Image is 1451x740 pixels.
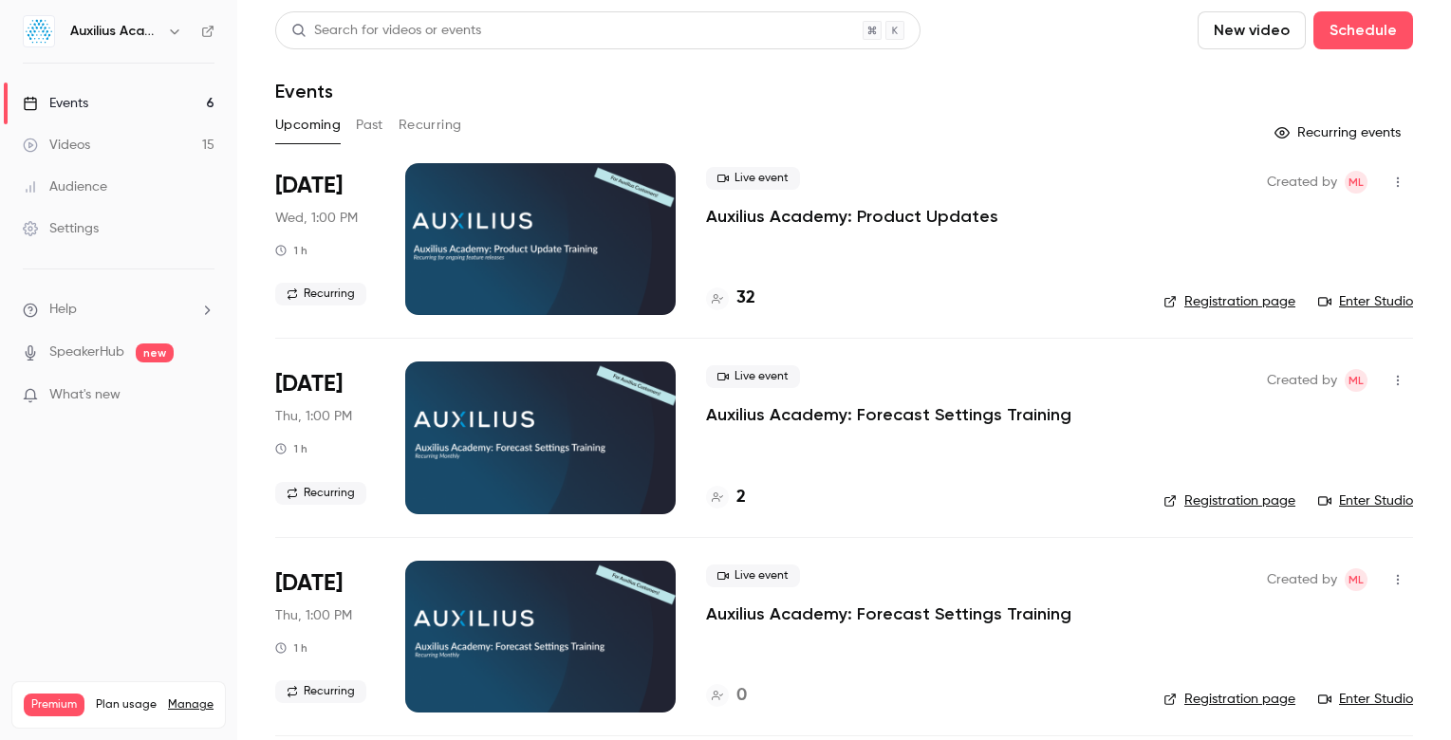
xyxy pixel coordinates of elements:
[24,16,54,46] img: Auxilius Academy Recordings & Training Videos
[275,640,307,656] div: 1 h
[70,22,159,41] h6: Auxilius Academy Recordings & Training Videos
[1345,369,1367,392] span: Maddie Lamberti
[1313,11,1413,49] button: Schedule
[1267,171,1337,194] span: Created by
[1318,690,1413,709] a: Enter Studio
[23,94,88,113] div: Events
[356,110,383,140] button: Past
[24,694,84,716] span: Premium
[706,403,1071,426] a: Auxilius Academy: Forecast Settings Training
[706,602,1071,625] a: Auxilius Academy: Forecast Settings Training
[1318,292,1413,311] a: Enter Studio
[706,167,800,190] span: Live event
[1349,568,1364,591] span: ML
[23,219,99,238] div: Settings
[275,283,366,305] span: Recurring
[1345,568,1367,591] span: Maddie Lamberti
[275,482,366,505] span: Recurring
[275,171,343,201] span: [DATE]
[1163,292,1295,311] a: Registration page
[706,683,747,709] a: 0
[275,561,375,712] div: Nov 20 Thu, 1:00 PM (America/New York)
[275,680,366,703] span: Recurring
[275,361,375,513] div: Oct 16 Thu, 1:00 PM (America/New York)
[706,365,800,388] span: Live event
[275,441,307,456] div: 1 h
[1345,171,1367,194] span: Maddie Lamberti
[275,110,341,140] button: Upcoming
[136,343,174,362] span: new
[736,286,755,311] h4: 32
[736,485,746,510] h4: 2
[275,568,343,599] span: [DATE]
[275,80,333,102] h1: Events
[96,697,157,712] span: Plan usage
[49,300,77,320] span: Help
[1318,491,1413,510] a: Enter Studio
[1266,118,1413,148] button: Recurring events
[706,205,998,228] a: Auxilius Academy: Product Updates
[1267,369,1337,392] span: Created by
[736,683,747,709] h4: 0
[275,163,375,315] div: Oct 15 Wed, 1:00 PM (America/New York)
[275,209,358,228] span: Wed, 1:00 PM
[706,564,800,587] span: Live event
[1163,491,1295,510] a: Registration page
[1349,171,1364,194] span: ML
[275,243,307,258] div: 1 h
[49,342,124,362] a: SpeakerHub
[23,177,107,196] div: Audience
[23,300,214,320] li: help-dropdown-opener
[275,407,352,426] span: Thu, 1:00 PM
[1349,369,1364,392] span: ML
[49,385,121,405] span: What's new
[1163,690,1295,709] a: Registration page
[706,286,755,311] a: 32
[1267,568,1337,591] span: Created by
[1198,11,1306,49] button: New video
[275,369,343,399] span: [DATE]
[291,21,481,41] div: Search for videos or events
[168,697,214,712] a: Manage
[275,606,352,625] span: Thu, 1:00 PM
[23,136,90,155] div: Videos
[399,110,462,140] button: Recurring
[706,485,746,510] a: 2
